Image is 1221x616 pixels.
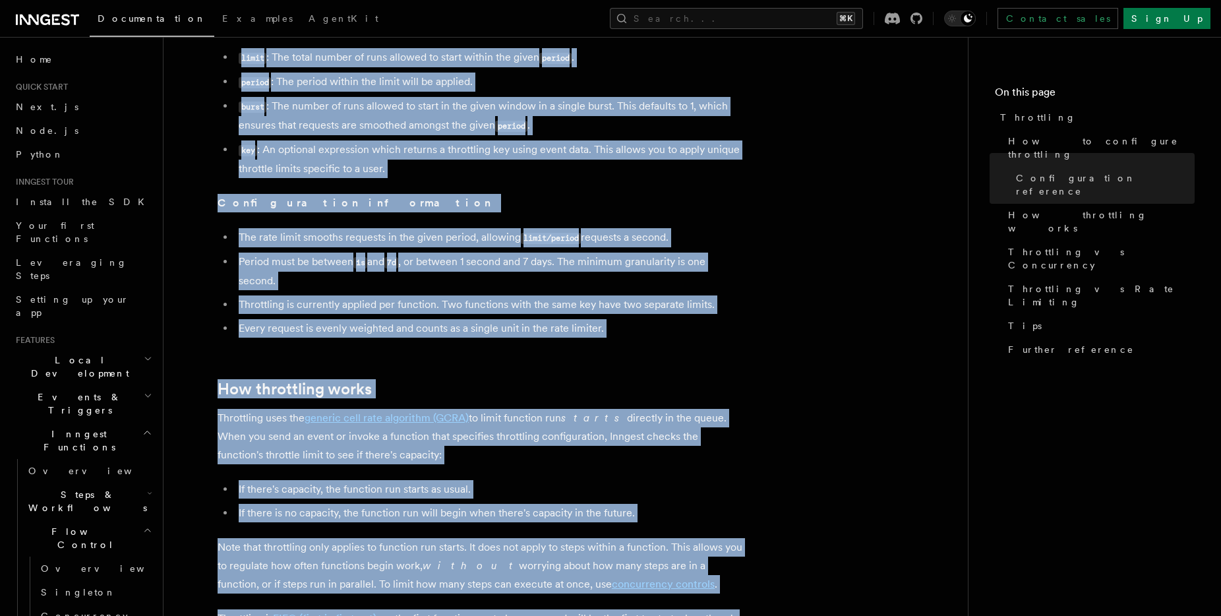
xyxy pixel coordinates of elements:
[11,177,74,187] span: Inngest tour
[16,53,53,66] span: Home
[309,13,378,24] span: AgentKit
[1000,111,1076,124] span: Throttling
[239,53,266,64] code: limit
[305,412,469,424] a: generic cell rate algorithm (GCRA)
[28,466,164,476] span: Overview
[11,354,144,380] span: Local Development
[11,251,155,288] a: Leveraging Steps
[521,233,581,244] code: limit/period
[11,214,155,251] a: Your first Functions
[301,4,386,36] a: AgentKit
[1003,240,1195,277] a: Throttling vs Concurrency
[11,427,142,454] span: Inngest Functions
[612,578,715,590] a: concurrency controls
[1003,314,1195,338] a: Tips
[1003,338,1195,361] a: Further reference
[1003,277,1195,314] a: Throttling vs Rate Limiting
[239,77,271,88] code: period
[16,102,78,112] span: Next.js
[11,142,155,166] a: Python
[218,380,372,398] a: How throttling works
[561,412,627,424] em: starts
[11,422,155,459] button: Inngest Functions
[1008,208,1195,235] span: How throttling works
[36,580,155,604] a: Singleton
[235,48,745,67] li: : The total number of runs allowed to start within the given .
[222,13,293,24] span: Examples
[1003,129,1195,166] a: How to configure throttling
[16,125,78,136] span: Node.js
[1123,8,1210,29] a: Sign Up
[239,102,266,113] code: burst
[11,47,155,71] a: Home
[1016,171,1195,198] span: Configuration reference
[235,73,745,92] li: : The period within the limit will be applied.
[539,53,572,64] code: period
[90,4,214,37] a: Documentation
[235,228,745,247] li: The rate limit smooths requests in the given period, allowing requests a second.
[41,587,116,598] span: Singleton
[23,483,155,520] button: Steps & Workflows
[837,12,855,25] kbd: ⌘K
[235,480,745,499] li: If there's capacity, the function run starts as usual.
[235,97,745,135] li: : The number of runs allowed to start in the given window in a single burst. This defaults to 1, ...
[11,95,155,119] a: Next.js
[11,390,144,417] span: Events & Triggers
[23,488,147,514] span: Steps & Workflows
[353,257,367,268] code: 1s
[16,197,152,207] span: Install the SDK
[16,257,127,281] span: Leveraging Steps
[23,525,143,551] span: Flow Control
[218,538,745,594] p: Note that throttling only applies to function run starts. It does not apply to steps within a fun...
[16,149,64,160] span: Python
[239,145,257,156] code: key
[995,84,1195,106] h4: On this page
[384,257,398,268] code: 7d
[610,8,863,29] button: Search...⌘K
[11,348,155,385] button: Local Development
[235,140,745,178] li: : An optional expression which returns a throttling key using event data. This allows you to appl...
[1008,343,1134,356] span: Further reference
[36,557,155,580] a: Overview
[11,190,155,214] a: Install the SDK
[23,459,155,483] a: Overview
[1008,245,1195,272] span: Throttling vs Concurrency
[218,409,745,464] p: Throttling uses the to limit function run directly in the queue. When you send an event or invoke...
[41,563,177,574] span: Overview
[23,520,155,557] button: Flow Control
[235,319,745,338] li: Every request is evenly weighted and counts as a single unit in the rate limiter.
[16,220,94,244] span: Your first Functions
[235,504,745,522] li: If there is no capacity, the function run will begin when there's capacity in the future.
[1008,282,1195,309] span: Throttling vs Rate Limiting
[11,288,155,324] a: Setting up your app
[1008,135,1195,161] span: How to configure throttling
[16,294,129,318] span: Setting up your app
[944,11,976,26] button: Toggle dark mode
[1003,203,1195,240] a: How throttling works
[1008,319,1042,332] span: Tips
[235,253,745,290] li: Period must be between and , or between 1 second and 7 days. The minimum granularity is one second.
[11,335,55,346] span: Features
[995,106,1195,129] a: Throttling
[1011,166,1195,203] a: Configuration reference
[423,559,519,572] em: without
[495,121,527,132] code: period
[998,8,1118,29] a: Contact sales
[11,119,155,142] a: Node.js
[11,82,68,92] span: Quick start
[214,4,301,36] a: Examples
[235,295,745,314] li: Throttling is currently applied per function. Two functions with the same key have two separate l...
[11,385,155,422] button: Events & Triggers
[98,13,206,24] span: Documentation
[218,197,492,209] strong: Configuration information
